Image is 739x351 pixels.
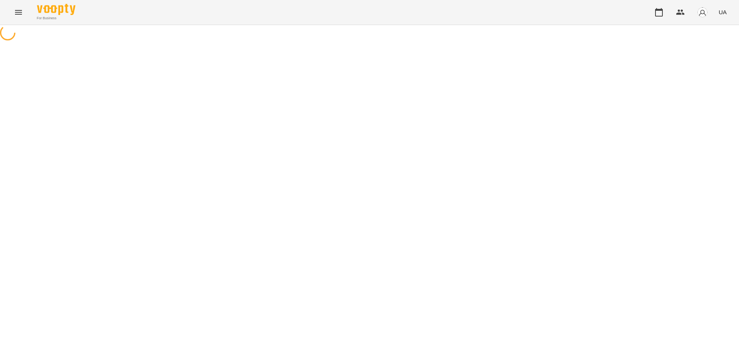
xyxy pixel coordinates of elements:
[697,7,708,18] img: avatar_s.png
[37,16,75,21] span: For Business
[716,5,730,19] button: UA
[37,4,75,15] img: Voopty Logo
[719,8,727,16] span: UA
[9,3,28,22] button: Menu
